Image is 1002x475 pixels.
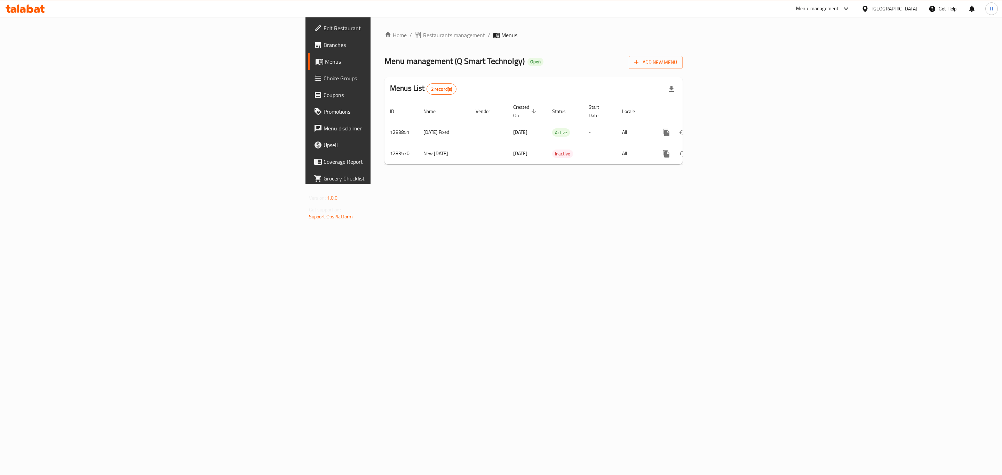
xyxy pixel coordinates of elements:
[675,124,691,141] button: Change Status
[658,145,675,162] button: more
[663,81,680,97] div: Export file
[308,170,473,187] a: Grocery Checklist
[552,129,570,137] span: Active
[513,128,527,137] span: [DATE]
[308,120,473,137] a: Menu disclaimer
[308,87,473,103] a: Coupons
[527,59,543,65] span: Open
[658,124,675,141] button: more
[308,20,473,37] a: Edit Restaurant
[423,107,445,115] span: Name
[308,137,473,153] a: Upsell
[476,107,499,115] span: Vendor
[324,24,467,32] span: Edit Restaurant
[308,153,473,170] a: Coverage Report
[324,41,467,49] span: Branches
[527,58,543,66] div: Open
[327,193,338,202] span: 1.0.0
[617,143,652,164] td: All
[513,103,538,120] span: Created On
[652,101,730,122] th: Actions
[427,83,457,95] div: Total records count
[384,101,730,164] table: enhanced table
[552,107,575,115] span: Status
[796,5,839,13] div: Menu-management
[629,56,683,69] button: Add New Menu
[308,37,473,53] a: Branches
[324,107,467,116] span: Promotions
[552,150,573,158] span: Inactive
[634,58,677,67] span: Add New Menu
[308,53,473,70] a: Menus
[513,149,527,158] span: [DATE]
[324,91,467,99] span: Coupons
[324,141,467,149] span: Upsell
[390,107,403,115] span: ID
[427,86,456,92] span: 2 record(s)
[308,103,473,120] a: Promotions
[324,74,467,82] span: Choice Groups
[488,31,490,39] li: /
[622,107,644,115] span: Locale
[552,128,570,137] div: Active
[872,5,917,13] div: [GEOGRAPHIC_DATA]
[309,205,341,214] span: Get support on:
[617,122,652,143] td: All
[501,31,517,39] span: Menus
[583,122,617,143] td: -
[675,145,691,162] button: Change Status
[325,57,467,66] span: Menus
[324,158,467,166] span: Coverage Report
[990,5,993,13] span: H
[324,124,467,132] span: Menu disclaimer
[309,212,353,221] a: Support.OpsPlatform
[324,174,467,183] span: Grocery Checklist
[384,31,683,39] nav: breadcrumb
[308,70,473,87] a: Choice Groups
[589,103,608,120] span: Start Date
[583,143,617,164] td: -
[309,193,326,202] span: Version:
[390,83,456,95] h2: Menus List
